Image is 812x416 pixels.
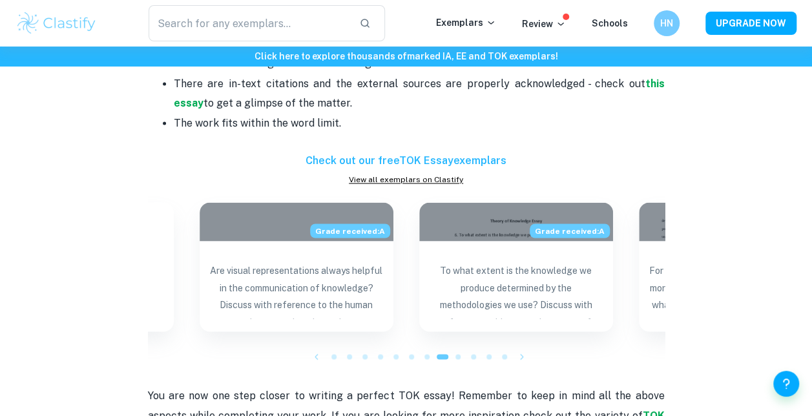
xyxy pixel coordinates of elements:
[430,262,603,318] p: To what extent is the knowledge we produce determined by the methodologies we use? Discuss with r...
[660,16,674,30] h6: HN
[310,224,390,238] span: Grade received: A
[522,17,566,31] p: Review
[436,16,496,30] p: Exemplars
[16,10,98,36] img: Clastify logo
[773,371,799,397] button: Help and Feedback
[592,18,628,28] a: Schools
[3,49,809,63] h6: Click here to explore thousands of marked IA, EE and TOK exemplars !
[200,202,393,331] a: Blog exemplar: Are visual representations always helpfuGrade received:AAre visual representations...
[174,114,665,133] p: The work fits within the word limit.
[654,10,680,36] button: HN
[149,5,349,41] input: Search for any exemplars...
[419,202,613,331] a: Blog exemplar: To what extent is the knowledge we produGrade received:ATo what extent is the know...
[530,224,610,238] span: Grade received: A
[210,262,383,318] p: Are visual representations always helpful in the communication of knowledge? Discuss with referen...
[174,74,665,114] p: There are in-text citations and the external sources are properly acknowledged - check out to get...
[705,12,796,35] button: UPGRADE NOW
[148,174,665,185] a: View all exemplars on Clastify
[148,153,665,169] h6: Check out our free TOK Essay exemplars
[174,78,665,109] a: this essay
